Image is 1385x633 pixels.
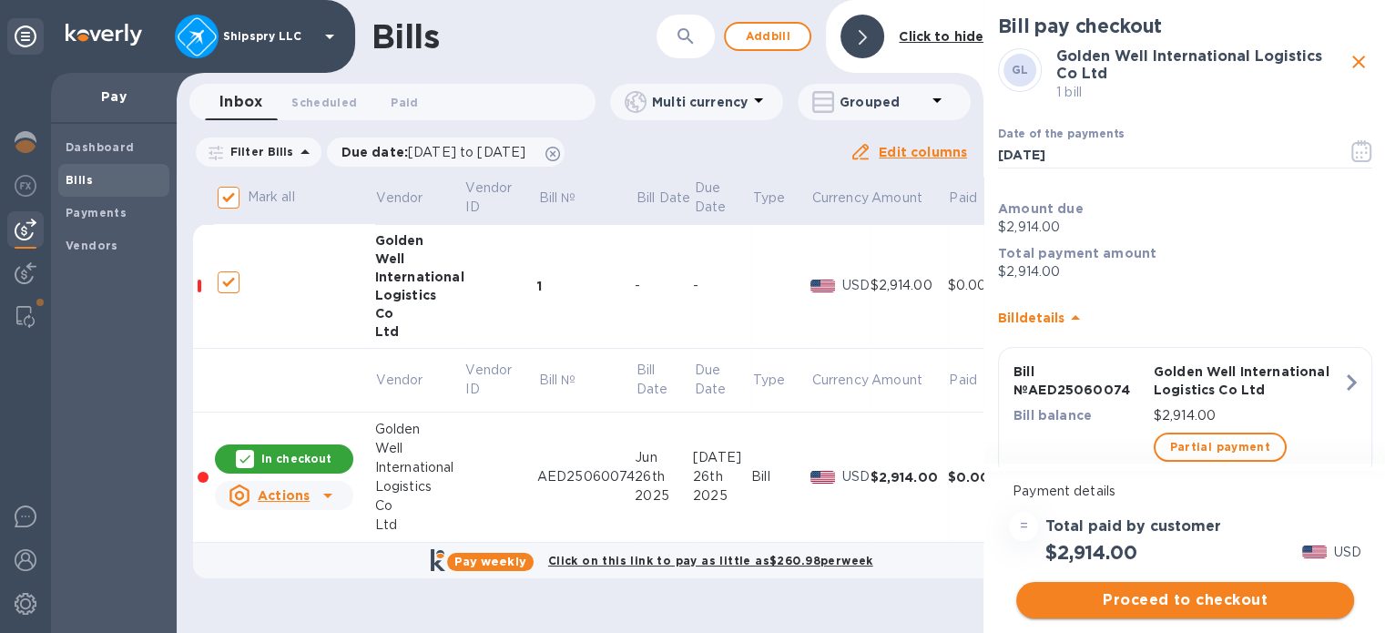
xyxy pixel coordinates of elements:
[375,496,464,516] div: Co
[635,448,693,467] div: Jun
[693,467,751,486] div: 26th
[879,145,967,159] u: Edit columns
[949,371,977,390] p: Paid
[375,322,464,341] div: Ltd
[248,188,295,207] p: Mark all
[375,458,464,477] div: International
[376,371,423,390] p: Vendor
[375,516,464,535] div: Ltd
[871,371,946,390] span: Amount
[724,22,811,51] button: Addbill
[15,175,36,197] img: Foreign exchange
[537,467,635,486] div: AED25060074
[753,189,786,208] span: Type
[375,268,464,286] div: International
[753,371,810,390] span: Type
[66,206,127,220] b: Payments
[693,276,751,295] div: -
[66,239,118,252] b: Vendors
[652,93,748,111] p: Multi currency
[998,289,1372,347] div: Billdetails
[7,18,44,55] div: Unpin categories
[375,477,464,496] div: Logistics
[998,128,1124,139] label: Date of the payments
[899,29,983,44] b: Click to hide
[840,93,926,111] p: Grouped
[1056,83,1345,102] p: 1 bill
[539,189,576,208] p: Bill №
[635,486,693,505] div: 2025
[376,189,446,208] span: Vendor
[636,361,668,399] p: Bill Date
[376,371,446,390] span: Vendor
[372,17,439,56] h1: Bills
[465,361,535,399] span: Vendor ID
[998,347,1372,477] button: Bill №AED25060074Golden Well International Logistics Co LtdBill balance$2,914.00Partial payment
[375,286,464,304] div: Logistics
[1302,546,1327,558] img: USD
[1334,543,1361,562] p: USD
[812,371,869,390] p: Currency
[539,189,600,208] span: Bill №
[341,143,535,161] p: Due date :
[1031,589,1339,611] span: Proceed to checkout
[1045,541,1136,564] h2: $2,914.00
[810,280,835,292] img: USD
[998,246,1156,260] b: Total payment amount
[998,201,1084,216] b: Amount due
[537,277,635,295] div: 1
[636,189,690,208] p: Bill Date
[695,179,750,217] p: Due Date
[998,262,1372,281] p: $2,914.00
[753,371,786,390] p: Type
[465,179,512,217] p: Vendor ID
[871,371,922,390] p: Amount
[870,276,947,295] div: $2,914.00
[375,304,464,322] div: Co
[66,87,162,106] p: Pay
[949,189,1001,208] span: Paid
[751,467,810,486] div: Bill
[66,173,93,187] b: Bills
[454,555,526,568] b: Pay weekly
[1154,362,1342,399] p: Golden Well International Logistics Co Ltd
[1154,406,1342,425] p: $2,914.00
[375,250,464,268] div: Well
[1013,482,1358,501] p: Payment details
[871,189,946,208] span: Amount
[1013,406,1146,424] p: Bill balance
[391,93,418,112] span: Paid
[870,468,947,486] div: $2,914.00
[740,26,795,47] span: Add bill
[949,371,1001,390] span: Paid
[375,231,464,250] div: Golden
[635,467,693,486] div: 26th
[812,189,869,208] p: Currency
[693,486,751,505] div: 2025
[66,140,135,154] b: Dashboard
[465,361,512,399] p: Vendor ID
[1154,433,1287,462] button: Partial payment
[842,276,871,295] p: USD
[465,179,535,217] span: Vendor ID
[66,24,142,46] img: Logo
[1009,512,1038,541] div: =
[223,30,314,43] p: Shipspry LLC
[1345,48,1372,76] button: close
[327,138,565,167] div: Due date:[DATE] to [DATE]
[408,145,525,159] span: [DATE] to [DATE]
[998,218,1372,237] p: $2,914.00
[1045,518,1221,536] h3: Total paid by customer
[1170,436,1270,458] span: Partial payment
[261,451,331,466] p: In checkout
[376,189,423,208] p: Vendor
[548,554,873,567] b: Click on this link to pay as little as $260.98 per week
[695,361,727,399] p: Due Date
[948,276,1003,295] div: $0.00
[1013,362,1146,399] p: Bill № AED25060074
[998,15,1372,37] h2: Bill pay checkout
[258,488,310,503] u: Actions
